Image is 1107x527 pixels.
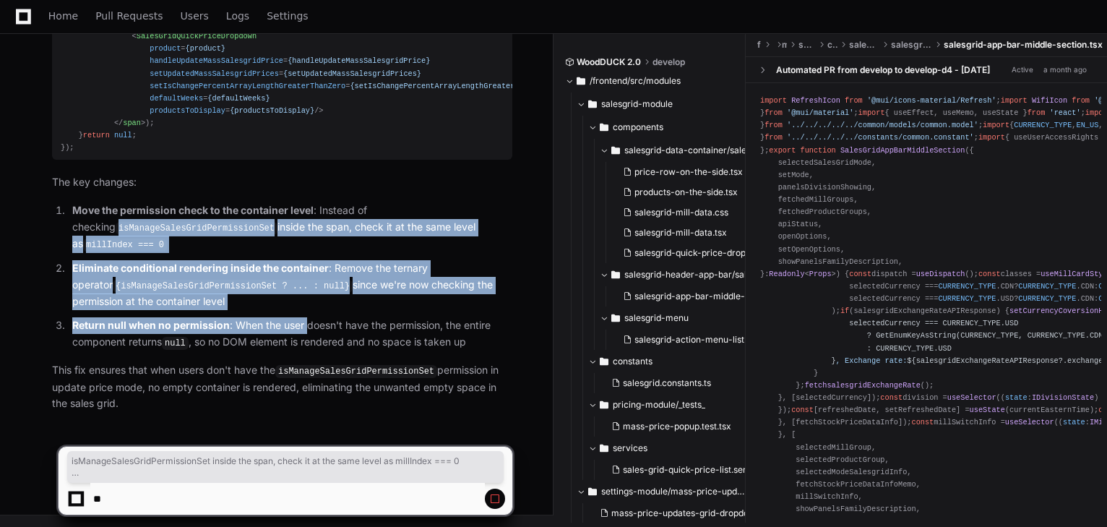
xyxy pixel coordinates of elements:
span: pricing-module/_tests_ [613,399,705,411]
span: modules [782,39,786,51]
svg: Directory [588,95,597,113]
span: productsToDisplay [150,106,225,115]
button: salesgrid-action-menu-list.tsx [617,330,761,350]
button: salesgrid-mill-data.tsx [617,223,772,243]
span: EN_US [1076,121,1098,129]
span: export [769,146,796,155]
span: return [83,131,110,140]
svg: Directory [611,266,620,283]
span: import [760,96,787,105]
span: develop [652,56,685,68]
span: salesgrid-header-app-bar [849,39,879,51]
button: salesgrid.constants.ts [606,373,749,393]
span: from [764,133,783,142]
span: Home [48,12,78,20]
span: const [880,393,903,402]
span: fetchsalesgridExchangeRate [805,381,921,390]
span: IDivisionState [1032,393,1094,402]
span: span [123,119,141,127]
span: CURRENCY_TYPE [938,282,996,291]
span: salesgrid-menu [624,312,689,324]
span: salesgrid-mill-data.tsx [634,227,727,239]
code: isManageSalesGridPermissionSet [275,365,437,378]
div: Automated PR from develop to develop-d4 - [DATE] [776,64,990,76]
span: null [114,131,132,140]
span: 'react' [1050,108,1081,117]
span: salesgrid-app-bar-middle-section.tsx [944,39,1103,51]
span: state [1063,418,1085,427]
span: CDN [1081,294,1094,303]
span: salesgrid-header-app-bar/salesgrid-app-bar-middle-section [624,269,770,280]
span: salesgrid.constants.ts [623,377,711,389]
button: constants [588,350,758,373]
span: useSelector [947,393,996,402]
svg: Directory [611,309,620,327]
span: frontend [757,39,762,51]
span: useDispatch [916,270,965,278]
span: isManageSalesGridPermissionSet inside the span, check it at the same level as millIndex === 0 Eli... [72,455,499,479]
span: CDN [1081,282,1094,291]
span: salesgrid-app-bar-middle-section [891,39,932,51]
span: {product} [186,44,225,53]
span: '../../../../../constants/common.constant' [787,133,974,142]
span: { selectedSalesGridMode, setMode, panelsDivisionShowing, fetchedMillGroups, fetchedProductGroups,... [760,146,974,278]
svg: Directory [600,396,608,414]
span: Props [809,270,832,278]
button: salesgrid-header-app-bar/salesgrid-app-bar-middle-section [600,263,770,286]
button: salesgrid-data-container/salesgrid-mill-data [600,139,770,162]
button: mass-price-popup.test.tsx [606,416,749,437]
span: '../../../../../common/models/common.model' [787,121,978,129]
span: setUpdatedMassSalesgridPrices [150,69,279,78]
span: /frontend/src/modules [590,75,681,87]
span: salesgrid-app-bar-middle-section.tsx [634,291,789,302]
p: : When the user doesn't have the permission, the entire component returns , so no DOM element is ... [72,317,512,351]
span: < = = = = = = /> [61,32,555,115]
div: a month ago [1043,64,1087,75]
span: salesgrid-module [601,98,673,110]
span: {defaultWeeks} [207,94,270,103]
span: price-row-on-the-side.tsx [634,166,743,178]
span: {setUpdatedMassSalesgridPrices} [283,69,421,78]
span: const [791,406,814,414]
code: null [162,337,189,350]
span: components [613,121,663,133]
span: WoodDUCK 2.0 [577,56,641,68]
span: SalesGridQuickPriceDropdown [137,32,257,40]
span: const [849,270,871,278]
span: </ > [114,119,145,127]
button: salesgrid-module [577,93,746,116]
button: pricing-module/_tests_ [588,393,758,416]
span: state [1005,393,1028,402]
span: from [764,108,783,117]
strong: Return null when no permission [72,319,230,331]
button: salesgrid-quick-price-dropdown.tsx [617,243,772,263]
span: setIsChangePercentArrayLengthGreaterThanZero [150,82,345,90]
span: CURRENCY_TYPE [1018,282,1076,291]
span: from [1028,108,1046,117]
span: useState [970,406,1005,414]
span: {handleUpdateMassSalesgridPrice} [288,56,430,65]
span: '@mui/material' [787,108,853,117]
code: millIndex === 0 [83,239,167,252]
span: {setIsChangePercentArrayLengthGreaterThanZero} [350,82,554,90]
span: CURRENCY_TYPE [1018,294,1076,303]
svg: Directory [600,119,608,136]
span: product [150,44,181,53]
span: from [1072,96,1090,105]
span: {productsToDisplay} [230,106,314,115]
strong: Eliminate conditional rendering inside the container [72,262,329,274]
span: salesgrid-mill-data.css [634,207,728,218]
code: isManageSalesGridPermissionSet [116,222,277,235]
span: Readonly [769,270,804,278]
span: CURRENCY_TYPE [1014,121,1072,129]
span: WifiIcon [1032,96,1067,105]
p: This fix ensures that when users don't have the permission in update price mode, no empty contain... [52,362,512,412]
span: import [858,108,885,117]
span: const [911,418,934,427]
svg: Directory [577,72,585,90]
svg: Directory [611,142,620,159]
p: The key changes: [52,174,512,191]
span: Logs [226,12,249,20]
span: salesgrid-action-menu-list.tsx [634,334,759,346]
span: from [764,121,783,129]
